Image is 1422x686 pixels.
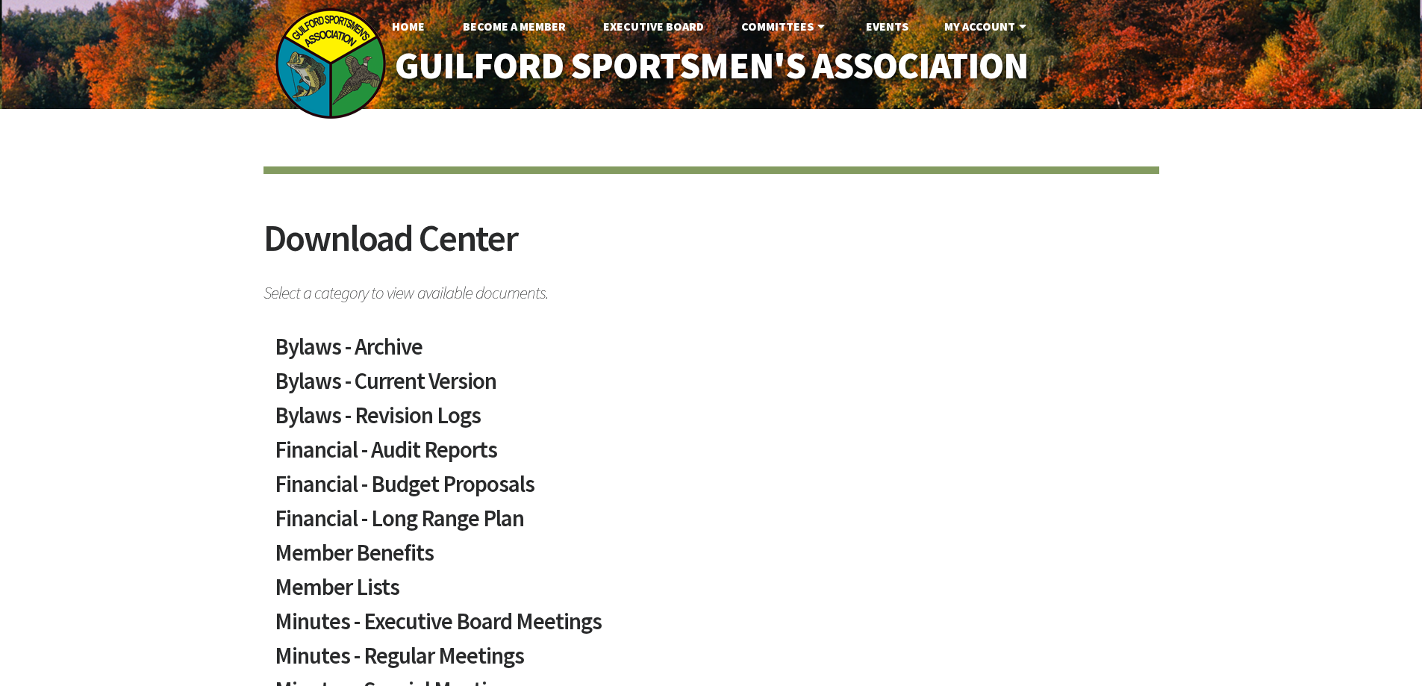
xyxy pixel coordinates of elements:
[591,11,716,41] a: Executive Board
[275,473,1148,507] a: Financial - Budget Proposals
[275,369,1148,404] a: Bylaws - Current Version
[380,11,437,41] a: Home
[275,7,387,119] img: logo_sm.png
[275,404,1148,438] a: Bylaws - Revision Logs
[275,644,1148,679] a: Minutes - Regular Meetings
[275,335,1148,369] a: Bylaws - Archive
[932,11,1042,41] a: My Account
[729,11,841,41] a: Committees
[275,507,1148,541] a: Financial - Long Range Plan
[263,275,1159,302] span: Select a category to view available documents.
[275,610,1148,644] a: Minutes - Executive Board Meetings
[854,11,920,41] a: Events
[275,541,1148,576] a: Member Benefits
[451,11,578,41] a: Become A Member
[275,438,1148,473] a: Financial - Audit Reports
[275,576,1148,610] a: Member Lists
[363,34,1059,98] a: Guilford Sportsmen's Association
[263,219,1159,275] h2: Download Center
